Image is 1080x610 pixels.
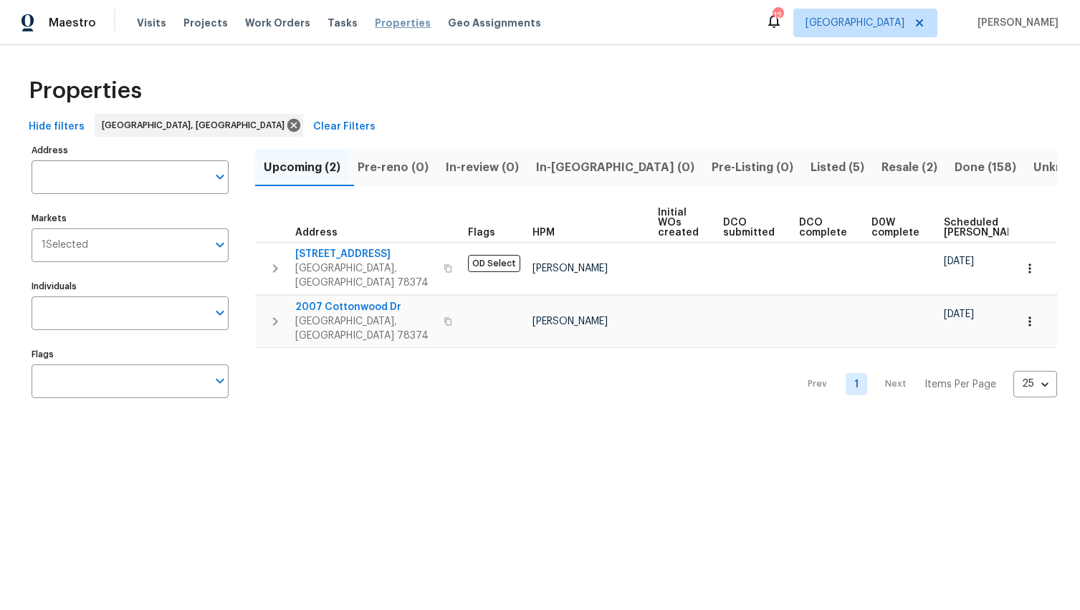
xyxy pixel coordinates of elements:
span: Listed (5) [811,158,864,178]
span: [PERSON_NAME] [532,263,608,273]
span: Visits [137,16,166,30]
div: [GEOGRAPHIC_DATA], [GEOGRAPHIC_DATA] [95,114,303,137]
label: Markets [32,214,229,223]
span: Properties [29,84,142,98]
span: Hide filters [29,118,85,136]
label: Flags [32,350,229,359]
span: In-review (0) [446,158,519,178]
span: Flags [468,228,495,238]
span: Scheduled [PERSON_NAME] [944,218,1025,238]
span: In-[GEOGRAPHIC_DATA] (0) [536,158,694,178]
label: Address [32,146,229,155]
button: Hide filters [23,114,90,140]
nav: Pagination Navigation [794,357,1057,412]
span: [GEOGRAPHIC_DATA], [GEOGRAPHIC_DATA] [102,118,290,132]
button: Clear Filters [307,114,381,140]
span: Geo Assignments [448,16,541,30]
span: Initial WOs created [658,208,699,238]
span: 1 Selected [42,239,88,251]
span: Pre-Listing (0) [712,158,793,178]
span: Projects [183,16,228,30]
p: Items Per Page [924,377,996,392]
span: [DATE] [944,256,974,266]
span: OD Select [468,255,520,272]
span: [STREET_ADDRESS] [295,247,435,261]
button: Open [210,235,230,255]
span: DCO complete [799,218,847,238]
span: Tasks [328,18,358,28]
span: Upcoming (2) [264,158,340,178]
span: [DATE] [944,309,974,319]
span: DCO submitted [723,218,775,238]
span: Resale (2) [881,158,937,178]
span: [GEOGRAPHIC_DATA] [806,16,904,30]
label: Individuals [32,282,229,291]
div: 25 [1013,365,1057,402]
span: Done (158) [955,158,1016,178]
span: [GEOGRAPHIC_DATA], [GEOGRAPHIC_DATA] 78374 [295,261,435,290]
button: Open [210,303,230,323]
span: Address [295,228,338,238]
span: Work Orders [245,16,310,30]
button: Open [210,371,230,391]
span: [PERSON_NAME] [972,16,1059,30]
span: Maestro [49,16,96,30]
span: Pre-reno (0) [358,158,429,178]
span: 2007 Cottonwood Dr [295,300,435,314]
span: D0W complete [871,218,919,238]
span: HPM [532,228,555,238]
span: [GEOGRAPHIC_DATA], [GEOGRAPHIC_DATA] 78374 [295,314,435,343]
button: Open [210,167,230,187]
div: 12 [773,9,783,23]
span: [PERSON_NAME] [532,316,608,326]
a: Goto page 1 [846,373,867,395]
span: Properties [375,16,431,30]
span: Clear Filters [313,118,376,136]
